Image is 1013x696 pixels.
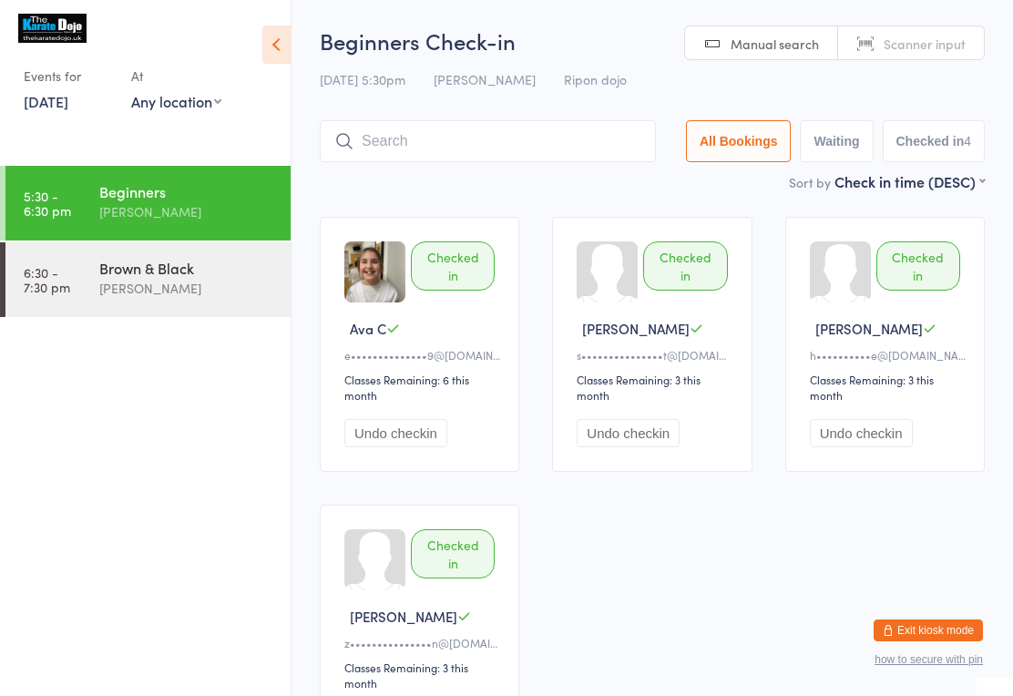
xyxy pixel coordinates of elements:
[810,347,966,363] div: h••••••••••e@[DOMAIN_NAME]
[815,319,923,338] span: [PERSON_NAME]
[564,70,627,88] span: Ripon dojo
[884,35,966,53] span: Scanner input
[577,372,732,403] div: Classes Remaining: 3 this month
[411,529,495,578] div: Checked in
[18,14,87,43] img: The karate dojo
[320,26,985,56] h2: Beginners Check-in
[24,91,68,111] a: [DATE]
[964,134,971,148] div: 4
[350,607,457,626] span: [PERSON_NAME]
[577,347,732,363] div: s•••••••••••••••t@[DOMAIN_NAME]
[686,120,792,162] button: All Bookings
[834,171,985,191] div: Check in time (DESC)
[320,120,656,162] input: Search
[344,635,500,650] div: z•••••••••••••••n@[DOMAIN_NAME]
[810,372,966,403] div: Classes Remaining: 3 this month
[131,91,221,111] div: Any location
[577,419,680,447] button: Undo checkin
[24,265,70,294] time: 6:30 - 7:30 pm
[24,189,71,218] time: 5:30 - 6:30 pm
[350,319,386,338] span: Ava C
[876,241,960,291] div: Checked in
[875,653,983,666] button: how to secure with pin
[643,241,727,291] div: Checked in
[874,619,983,641] button: Exit kiosk mode
[344,372,500,403] div: Classes Remaining: 6 this month
[434,70,536,88] span: [PERSON_NAME]
[320,70,405,88] span: [DATE] 5:30pm
[131,61,221,91] div: At
[789,173,831,191] label: Sort by
[344,660,500,691] div: Classes Remaining: 3 this month
[5,166,291,241] a: 5:30 -6:30 pmBeginners[PERSON_NAME]
[344,347,500,363] div: e••••••••••••••9@[DOMAIN_NAME]
[582,319,690,338] span: [PERSON_NAME]
[731,35,819,53] span: Manual search
[344,419,447,447] button: Undo checkin
[99,258,275,278] div: Brown & Black
[883,120,986,162] button: Checked in4
[24,61,113,91] div: Events for
[810,419,913,447] button: Undo checkin
[99,181,275,201] div: Beginners
[99,201,275,222] div: [PERSON_NAME]
[5,242,291,317] a: 6:30 -7:30 pmBrown & Black[PERSON_NAME]
[344,241,405,302] img: image1675417514.png
[800,120,873,162] button: Waiting
[99,278,275,299] div: [PERSON_NAME]
[411,241,495,291] div: Checked in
